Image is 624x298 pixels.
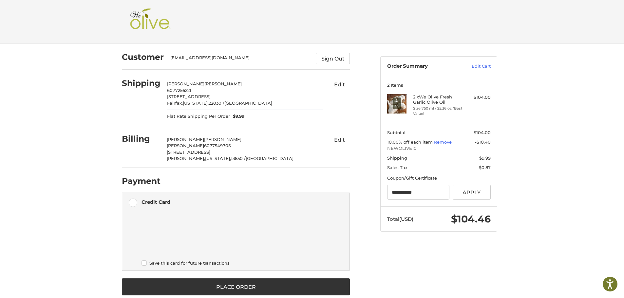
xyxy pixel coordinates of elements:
[479,165,491,170] span: $0.87
[475,139,491,145] span: -$10.40
[329,79,350,90] button: Edit
[140,214,341,258] iframe: Secure payment input frame
[316,53,350,64] button: Sign Out
[128,9,172,35] img: Shop We Olive
[479,155,491,161] span: $9.99
[167,88,191,93] span: 6077256221
[387,145,491,152] span: NEWOLIVE10
[387,175,491,182] div: Coupon/Gift Certificate
[230,113,245,120] span: $9.99
[224,100,272,106] span: [GEOGRAPHIC_DATA]
[183,100,209,106] span: [US_STATE],
[413,106,463,116] li: Size 750 ml / 25.36 oz *Best Value!
[387,82,491,88] h3: 2 Items
[122,78,161,88] h2: Shipping
[167,137,204,142] span: [PERSON_NAME]
[413,94,463,105] h4: 2 x We Olive Fresh Garlic Olive Oil
[167,149,210,155] span: [STREET_ADDRESS]
[387,139,434,145] span: 10.00% off each item
[246,156,293,161] span: [GEOGRAPHIC_DATA]
[9,10,74,15] p: We're away right now. Please check back later!
[167,113,230,120] span: Flat Rate Shipping Per Order
[167,94,211,99] span: [STREET_ADDRESS]
[205,156,231,161] span: [US_STATE],
[167,156,205,161] span: [PERSON_NAME],
[142,260,340,266] label: Save this card for future transactions
[75,9,83,16] button: Open LiveChat chat widget
[122,176,161,186] h2: Payment
[204,137,241,142] span: [PERSON_NAME]
[458,63,491,70] a: Edit Cart
[167,100,183,106] span: Fairfax,
[204,143,231,148] span: 6077549705
[122,278,350,295] button: Place Order
[167,81,204,86] span: [PERSON_NAME]
[387,216,413,222] span: Total (USD)
[387,165,407,170] span: Sales Tax
[465,94,491,101] div: $104.00
[142,197,170,207] div: Credit Card
[204,81,242,86] span: [PERSON_NAME]
[387,185,450,200] input: Gift Certificate or Coupon Code
[387,63,458,70] h3: Order Summary
[474,130,491,135] span: $104.00
[387,130,406,135] span: Subtotal
[329,135,350,145] button: Edit
[209,100,224,106] span: 22030 /
[231,156,246,161] span: 13850 /
[434,139,452,145] a: Remove
[170,55,310,64] div: [EMAIL_ADDRESS][DOMAIN_NAME]
[167,143,204,148] span: [PERSON_NAME]
[453,185,491,200] button: Apply
[122,52,164,62] h2: Customer
[451,213,491,225] span: $104.46
[387,155,407,161] span: Shipping
[122,134,160,144] h2: Billing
